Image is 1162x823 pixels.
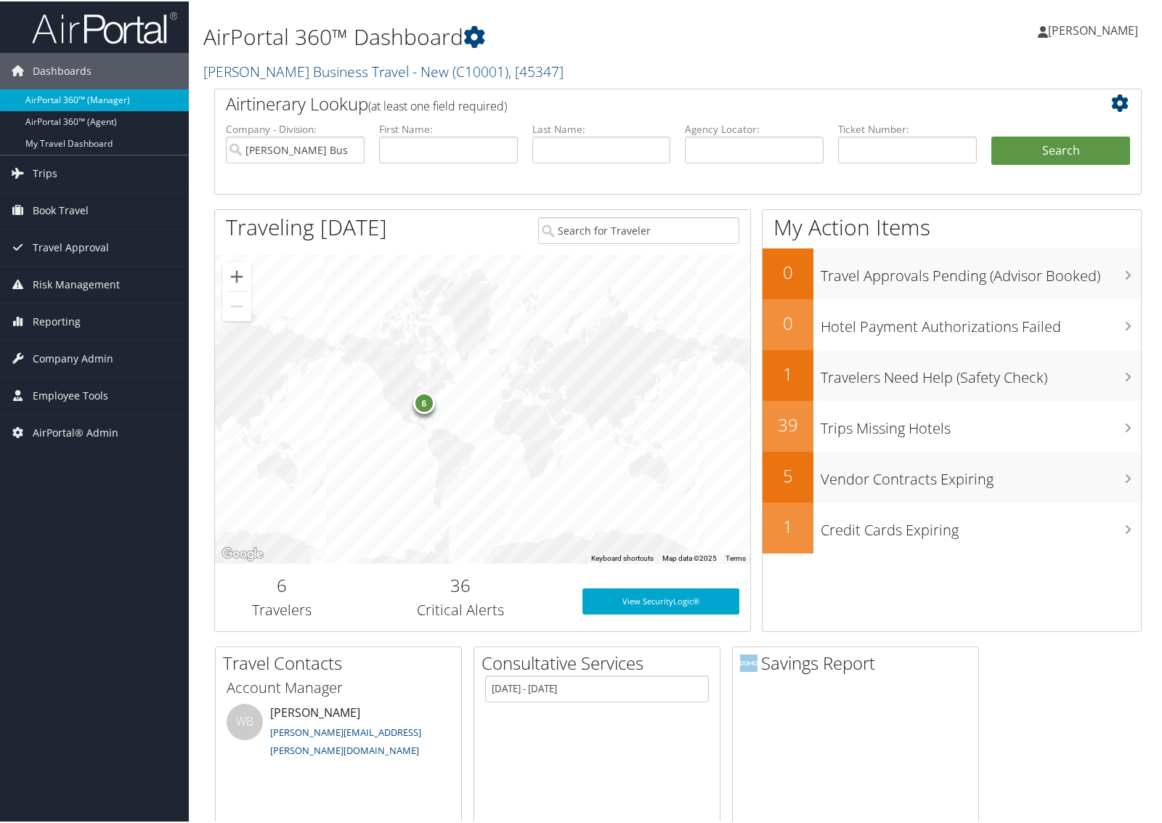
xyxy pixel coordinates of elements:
h2: 39 [763,411,813,436]
a: 0Travel Approvals Pending (Advisor Booked) [763,247,1141,298]
span: Reporting [33,302,81,338]
span: (at least one field required) [368,97,507,113]
span: Travel Approval [33,228,109,264]
label: First Name: [379,121,518,135]
span: AirPortal® Admin [33,413,118,450]
div: WB [227,702,263,739]
h2: Travel Contacts [223,649,461,674]
span: Employee Tools [33,376,108,413]
h2: 36 [359,572,561,596]
h2: 0 [763,259,813,283]
span: [PERSON_NAME] [1048,21,1138,37]
h2: 5 [763,462,813,487]
h2: Airtinerary Lookup [226,90,1053,115]
h1: My Action Items [763,211,1141,241]
span: Map data ©2025 [662,553,717,561]
h1: Traveling [DATE] [226,211,387,241]
h2: 1 [763,360,813,385]
a: Open this area in Google Maps (opens a new window) [219,543,267,562]
div: 6 [413,391,435,413]
h3: Hotel Payment Authorizations Failed [821,308,1141,336]
a: 1Credit Cards Expiring [763,501,1141,552]
label: Last Name: [532,121,671,135]
h3: Account Manager [227,676,450,697]
h2: Consultative Services [482,649,720,674]
a: 5Vendor Contracts Expiring [763,450,1141,501]
button: Search [991,135,1130,164]
button: Zoom out [222,291,251,320]
h3: Trips Missing Hotels [821,410,1141,437]
a: 0Hotel Payment Authorizations Failed [763,298,1141,349]
button: Keyboard shortcuts [591,552,654,562]
img: domo-logo.png [740,653,757,670]
span: Risk Management [33,265,120,301]
h2: Savings Report [740,649,978,674]
input: Search for Traveler [538,216,739,243]
span: Company Admin [33,339,113,376]
span: Trips [33,154,57,190]
h2: 6 [226,572,338,596]
h1: AirPortal 360™ Dashboard [203,20,836,51]
img: airportal-logo.png [32,9,177,44]
li: [PERSON_NAME] [219,702,458,762]
span: ( C10001 ) [452,60,508,80]
h3: Credit Cards Expiring [821,511,1141,539]
a: [PERSON_NAME] Business Travel - New [203,60,564,80]
h3: Travelers [226,599,338,619]
h2: 0 [763,309,813,334]
h3: Vendor Contracts Expiring [821,461,1141,488]
label: Agency Locator: [685,121,824,135]
label: Company - Division: [226,121,365,135]
h2: 1 [763,513,813,538]
span: , [ 45347 ] [508,60,564,80]
span: Dashboards [33,52,92,88]
a: Terms (opens in new tab) [726,553,746,561]
button: Zoom in [222,261,251,290]
a: [PERSON_NAME][EMAIL_ADDRESS][PERSON_NAME][DOMAIN_NAME] [270,724,421,756]
h3: Travelers Need Help (Safety Check) [821,359,1141,386]
h3: Travel Approvals Pending (Advisor Booked) [821,257,1141,285]
a: View SecurityLogic® [582,587,739,613]
a: 1Travelers Need Help (Safety Check) [763,349,1141,400]
span: Book Travel [33,191,89,227]
label: Ticket Number: [838,121,977,135]
a: [PERSON_NAME] [1038,7,1153,51]
h3: Critical Alerts [359,599,561,619]
img: Google [219,543,267,562]
a: 39Trips Missing Hotels [763,400,1141,450]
